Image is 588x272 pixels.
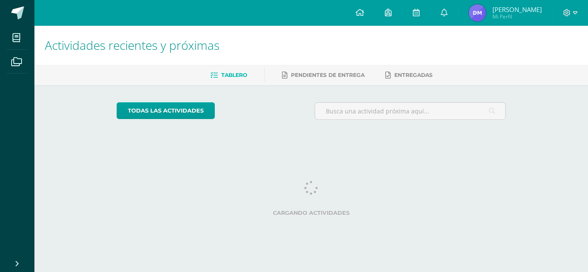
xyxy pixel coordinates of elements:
[492,13,542,20] span: Mi Perfil
[221,72,247,78] span: Tablero
[117,210,506,216] label: Cargando actividades
[210,68,247,82] a: Tablero
[469,4,486,21] img: 3cadea31f3d8efa45fca0f49b0e790a2.png
[117,102,215,119] a: todas las Actividades
[291,72,365,78] span: Pendientes de entrega
[394,72,433,78] span: Entregadas
[315,103,506,119] input: Busca una actividad próxima aquí...
[385,68,433,82] a: Entregadas
[492,5,542,14] span: [PERSON_NAME]
[282,68,365,82] a: Pendientes de entrega
[45,37,220,53] span: Actividades recientes y próximas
